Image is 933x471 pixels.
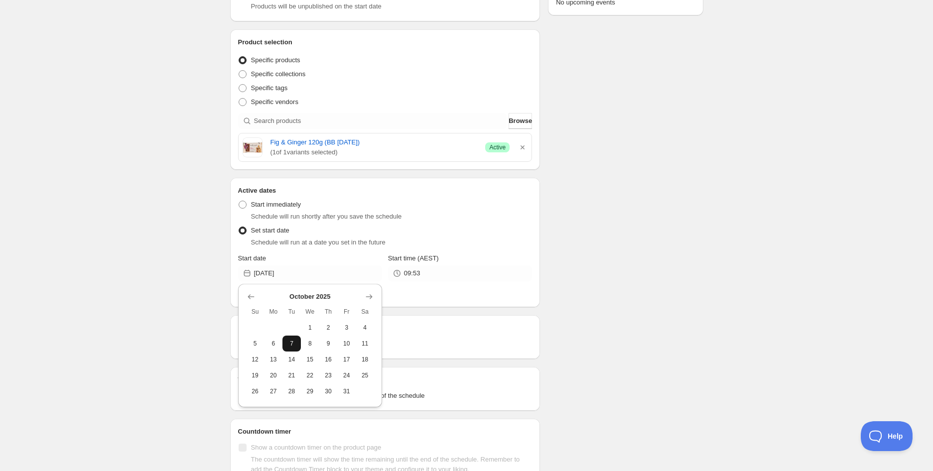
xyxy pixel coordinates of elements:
span: 22 [305,371,315,379]
h2: Repeating [238,323,533,333]
span: 14 [286,355,297,363]
button: Show next month, November 2025 [362,290,376,304]
h2: Countdown timer [238,427,533,437]
span: Mo [268,308,278,316]
iframe: Toggle Customer Support [861,421,913,451]
h2: Tags [238,375,533,385]
span: 17 [341,355,352,363]
span: Active [489,143,506,151]
button: Friday October 31 2025 [337,383,356,399]
span: 25 [360,371,370,379]
button: Wednesday October 1 2025 [301,320,319,336]
span: 2 [323,324,334,332]
button: Tuesday October 7 2025 [282,336,301,352]
button: Friday October 17 2025 [337,352,356,367]
span: 6 [268,340,278,348]
th: Monday [264,304,282,320]
button: Saturday October 25 2025 [356,367,374,383]
button: Sunday October 19 2025 [246,367,265,383]
span: Sa [360,308,370,316]
button: Wednesday October 22 2025 [301,367,319,383]
span: Browse [509,116,532,126]
span: 11 [360,340,370,348]
span: Su [250,308,261,316]
a: Fig & Ginger 120g (BB [DATE]) [270,137,478,147]
button: Tuesday October 28 2025 [282,383,301,399]
button: Show previous month, September 2025 [244,290,258,304]
span: Show a countdown timer on the product page [251,444,382,451]
span: Specific products [251,56,300,64]
span: Start immediately [251,201,301,208]
button: Monday October 20 2025 [264,367,282,383]
span: 13 [268,355,278,363]
span: Start date [238,254,266,262]
button: Saturday October 11 2025 [356,336,374,352]
span: Schedule will run at a date you set in the future [251,238,386,246]
span: 21 [286,371,297,379]
button: Tuesday October 21 2025 [282,367,301,383]
span: 29 [305,387,315,395]
button: Monday October 13 2025 [264,352,282,367]
span: 20 [268,371,278,379]
span: 15 [305,355,315,363]
button: Thursday October 30 2025 [319,383,338,399]
span: 10 [341,340,352,348]
button: Sunday October 12 2025 [246,352,265,367]
span: 9 [323,340,334,348]
button: Thursday October 2 2025 [319,320,338,336]
span: 7 [286,340,297,348]
span: 5 [250,340,261,348]
button: Friday October 3 2025 [337,320,356,336]
button: Wednesday October 8 2025 [301,336,319,352]
span: Specific collections [251,70,306,78]
th: Tuesday [282,304,301,320]
span: Products will be unpublished on the start date [251,2,382,10]
button: Wednesday October 29 2025 [301,383,319,399]
button: Thursday October 16 2025 [319,352,338,367]
span: Start time (AEST) [388,254,439,262]
span: Specific tags [251,84,288,92]
button: Friday October 24 2025 [337,367,356,383]
img: Fig & Ginger 120g - Trentham Tucker [243,137,263,157]
span: 4 [360,324,370,332]
span: Schedule will run shortly after you save the schedule [251,213,402,220]
input: Search products [254,113,507,129]
button: Saturday October 18 2025 [356,352,374,367]
button: Monday October 27 2025 [264,383,282,399]
span: Set start date [251,227,289,234]
span: 24 [341,371,352,379]
button: Monday October 6 2025 [264,336,282,352]
span: ( 1 of 1 variants selected) [270,147,478,157]
button: Saturday October 4 2025 [356,320,374,336]
span: 12 [250,355,261,363]
button: Sunday October 5 2025 [246,336,265,352]
th: Friday [337,304,356,320]
button: Tuesday October 14 2025 [282,352,301,367]
span: 31 [341,387,352,395]
span: Fr [341,308,352,316]
button: Wednesday October 15 2025 [301,352,319,367]
th: Thursday [319,304,338,320]
span: 8 [305,340,315,348]
span: 3 [341,324,352,332]
button: Friday October 10 2025 [337,336,356,352]
span: 27 [268,387,278,395]
button: Thursday October 23 2025 [319,367,338,383]
span: Specific vendors [251,98,298,106]
span: 23 [323,371,334,379]
span: 19 [250,371,261,379]
span: 30 [323,387,334,395]
span: Tu [286,308,297,316]
span: 1 [305,324,315,332]
button: Sunday October 26 2025 [246,383,265,399]
span: We [305,308,315,316]
th: Sunday [246,304,265,320]
h2: Active dates [238,186,533,196]
span: Th [323,308,334,316]
th: Wednesday [301,304,319,320]
span: 26 [250,387,261,395]
th: Saturday [356,304,374,320]
span: 28 [286,387,297,395]
span: 16 [323,355,334,363]
h2: Product selection [238,37,533,47]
